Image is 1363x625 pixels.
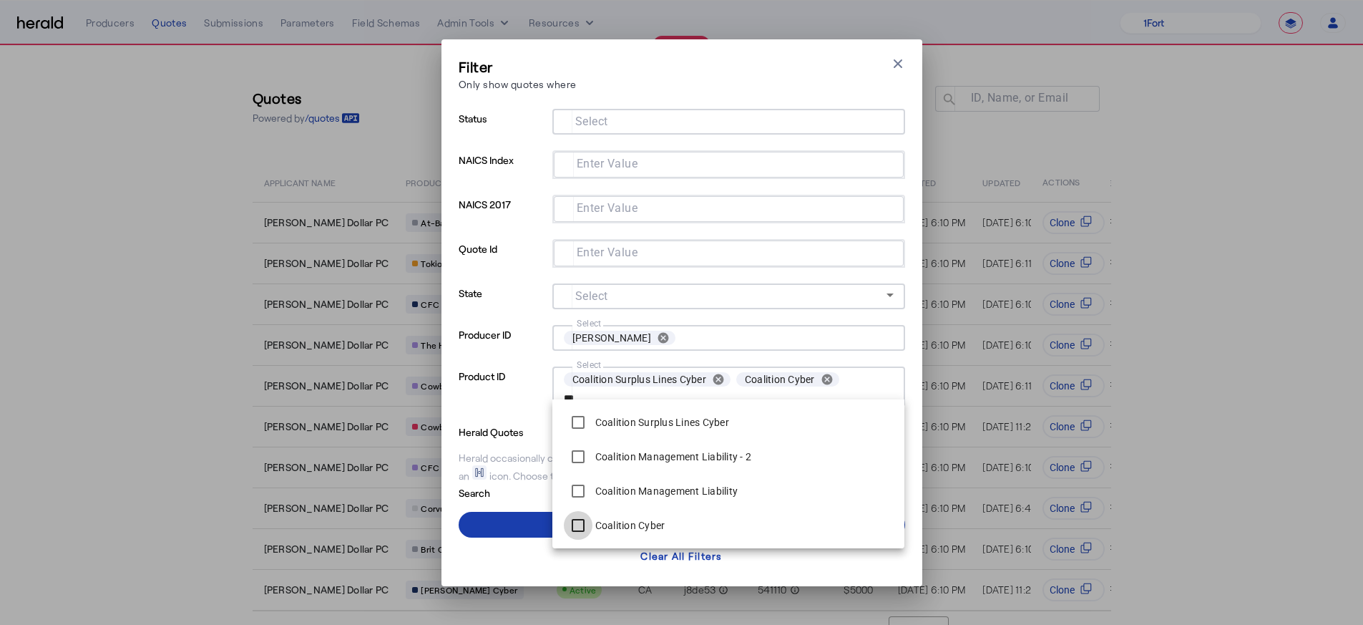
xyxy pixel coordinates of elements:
label: Coalition Management Liability - 2 [592,450,752,464]
mat-chip-grid: Selection [565,199,892,216]
mat-label: Select [575,114,608,127]
p: NAICS 2017 [459,195,547,239]
mat-label: Enter Value [577,200,638,214]
button: remove Coalition Cyber [815,373,839,386]
label: Coalition Cyber [592,518,665,533]
p: NAICS Index [459,150,547,195]
mat-label: Enter Value [577,245,638,258]
mat-chip-grid: Selection [565,243,892,261]
p: State [459,284,547,325]
button: Apply Filters [459,512,905,538]
button: remove Raffi Kodikian [651,331,675,344]
span: [PERSON_NAME] [572,331,651,345]
span: Coalition Surplus Lines Cyber [572,372,706,387]
mat-label: Select [575,289,608,302]
span: Coalition Cyber [745,372,815,387]
mat-chip-grid: Selection [565,155,892,172]
label: Coalition Management Liability [592,484,738,498]
mat-chip-grid: Selection [564,328,894,348]
mat-label: Select [577,359,602,369]
p: Herald Quotes [459,422,570,440]
p: Producer ID [459,325,547,367]
div: Herald occasionally creates quotes on your behalf for testing purposes, which will be shown with ... [459,451,905,483]
p: Search [459,483,570,500]
mat-chip-grid: Selection [564,369,894,407]
div: Clear All Filters [640,548,722,563]
h3: Filter [459,57,577,77]
mat-label: Select [577,318,602,328]
mat-label: Enter Value [577,156,638,170]
p: Quote Id [459,239,547,284]
p: Only show quotes where [459,77,577,92]
mat-chip-grid: Selection [564,112,894,129]
p: Status [459,109,547,150]
button: Clear All Filters [459,543,905,569]
p: Product ID [459,367,547,422]
label: Coalition Surplus Lines Cyber [592,415,729,430]
button: remove Coalition Surplus Lines Cyber [706,373,731,386]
